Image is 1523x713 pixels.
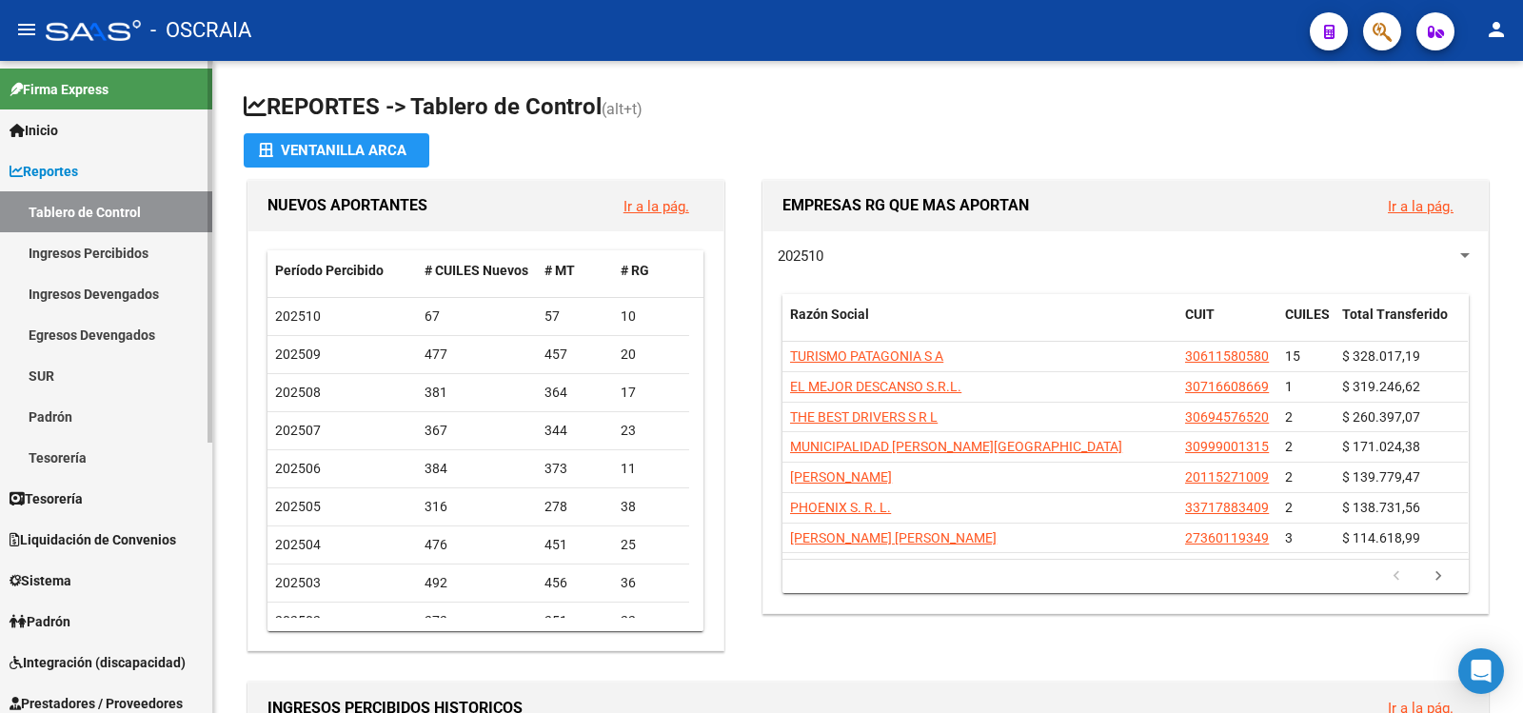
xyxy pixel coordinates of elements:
span: # MT [544,263,575,278]
div: 316 [425,496,530,518]
span: 202502 [275,613,321,628]
span: 202510 [778,248,823,265]
div: 20 [621,344,682,366]
div: 364 [544,382,605,404]
span: 20115271009 [1185,469,1269,485]
div: 278 [544,496,605,518]
datatable-header-cell: Período Percibido [267,250,417,291]
span: Firma Express [10,79,109,100]
span: 30611580580 [1185,348,1269,364]
datatable-header-cell: # RG [613,250,689,291]
span: 30716608669 [1185,379,1269,394]
span: EMPRESAS RG QUE MAS APORTAN [782,196,1029,214]
span: 15 [1285,348,1300,364]
datatable-header-cell: # CUILES Nuevos [417,250,538,291]
div: 381 [425,382,530,404]
mat-icon: person [1485,18,1508,41]
span: [PERSON_NAME] [PERSON_NAME] [790,530,997,545]
span: # CUILES Nuevos [425,263,528,278]
span: CUIT [1185,307,1215,322]
div: 25 [621,534,682,556]
div: 344 [544,420,605,442]
span: Inicio [10,120,58,141]
span: 3 [1285,530,1293,545]
span: $ 114.618,99 [1342,530,1420,545]
span: 27360119349 [1185,530,1269,545]
a: Ir a la pág. [623,198,689,215]
datatable-header-cell: CUILES [1277,294,1335,357]
span: $ 171.024,38 [1342,439,1420,454]
span: Liquidación de Convenios [10,529,176,550]
span: 30999001315 [1185,439,1269,454]
a: Ir a la pág. [1388,198,1454,215]
span: Reportes [10,161,78,182]
span: $ 138.731,56 [1342,500,1420,515]
span: PHOENIX S. R. L. [790,500,891,515]
button: Ventanilla ARCA [244,133,429,168]
span: # RG [621,263,649,278]
div: 38 [621,496,682,518]
datatable-header-cell: Total Transferido [1335,294,1468,357]
span: Total Transferido [1342,307,1448,322]
div: 57 [544,306,605,327]
span: 2 [1285,469,1293,485]
span: 202506 [275,461,321,476]
div: 373 [425,610,530,632]
span: Tesorería [10,488,83,509]
div: 10 [621,306,682,327]
div: 11 [621,458,682,480]
span: CUILES [1285,307,1330,322]
span: 202503 [275,575,321,590]
span: Razón Social [790,307,869,322]
div: 367 [425,420,530,442]
span: $ 260.397,07 [1342,409,1420,425]
span: MUNICIPALIDAD [PERSON_NAME][GEOGRAPHIC_DATA] [790,439,1122,454]
span: 202505 [275,499,321,514]
h1: REPORTES -> Tablero de Control [244,91,1493,125]
div: 23 [621,420,682,442]
mat-icon: menu [15,18,38,41]
span: 2 [1285,439,1293,454]
span: 2 [1285,500,1293,515]
div: 22 [621,610,682,632]
span: TURISMO PATAGONIA S A [790,348,943,364]
span: EL MEJOR DESCANSO S.R.L. [790,379,961,394]
span: $ 139.779,47 [1342,469,1420,485]
div: 384 [425,458,530,480]
span: 202509 [275,347,321,362]
div: 456 [544,572,605,594]
span: Padrón [10,611,70,632]
datatable-header-cell: # MT [537,250,613,291]
span: 30694576520 [1185,409,1269,425]
div: 67 [425,306,530,327]
span: (alt+t) [602,100,643,118]
div: 451 [544,534,605,556]
div: Ventanilla ARCA [259,133,414,168]
a: go to previous page [1378,566,1414,587]
span: Integración (discapacidad) [10,652,186,673]
div: 457 [544,344,605,366]
span: - OSCRAIA [150,10,251,51]
datatable-header-cell: Razón Social [782,294,1177,357]
div: 476 [425,534,530,556]
span: THE BEST DRIVERS S R L [790,409,938,425]
div: 351 [544,610,605,632]
span: $ 328.017,19 [1342,348,1420,364]
span: NUEVOS APORTANTES [267,196,427,214]
div: Open Intercom Messenger [1458,648,1504,694]
div: 17 [621,382,682,404]
div: 477 [425,344,530,366]
button: Ir a la pág. [1373,188,1469,224]
span: 33717883409 [1185,500,1269,515]
span: Sistema [10,570,71,591]
div: 36 [621,572,682,594]
a: go to next page [1420,566,1456,587]
span: Período Percibido [275,263,384,278]
button: Ir a la pág. [608,188,704,224]
span: 202504 [275,537,321,552]
span: 202510 [275,308,321,324]
div: 373 [544,458,605,480]
datatable-header-cell: CUIT [1177,294,1277,357]
span: 2 [1285,409,1293,425]
div: 492 [425,572,530,594]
